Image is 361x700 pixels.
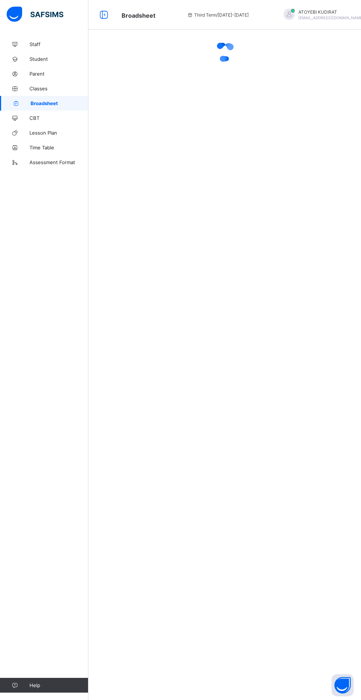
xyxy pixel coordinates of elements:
[187,12,249,18] span: session/term information
[29,56,88,62] span: Student
[332,674,354,696] button: Open asap
[29,130,88,136] span: Lesson Plan
[29,86,88,91] span: Classes
[31,100,88,106] span: Broadsheet
[29,145,88,150] span: Time Table
[29,682,88,688] span: Help
[29,115,88,121] span: CBT
[29,41,88,47] span: Staff
[29,159,88,165] span: Assessment Format
[7,7,63,22] img: safsims
[122,12,155,19] span: Broadsheet
[29,71,88,77] span: Parent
